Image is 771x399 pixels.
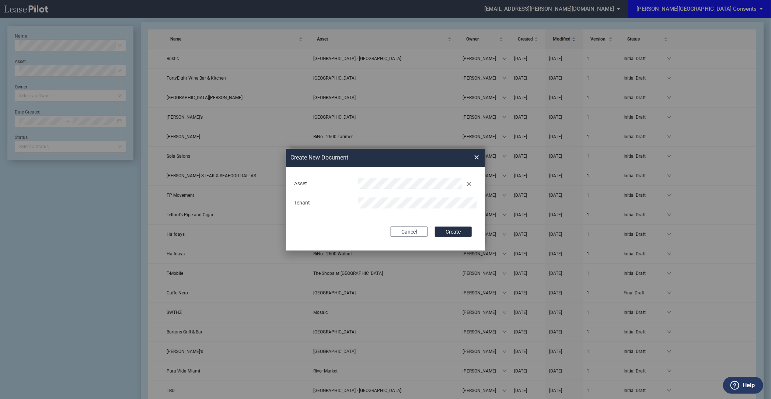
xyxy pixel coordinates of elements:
button: Create [435,227,472,237]
button: Cancel [391,227,428,237]
span: × [474,152,479,164]
div: Tenant [290,199,353,207]
div: Asset [290,180,353,188]
h2: Create New Document [290,154,447,162]
label: Help [743,381,755,390]
md-dialog: Create New ... [286,149,485,251]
